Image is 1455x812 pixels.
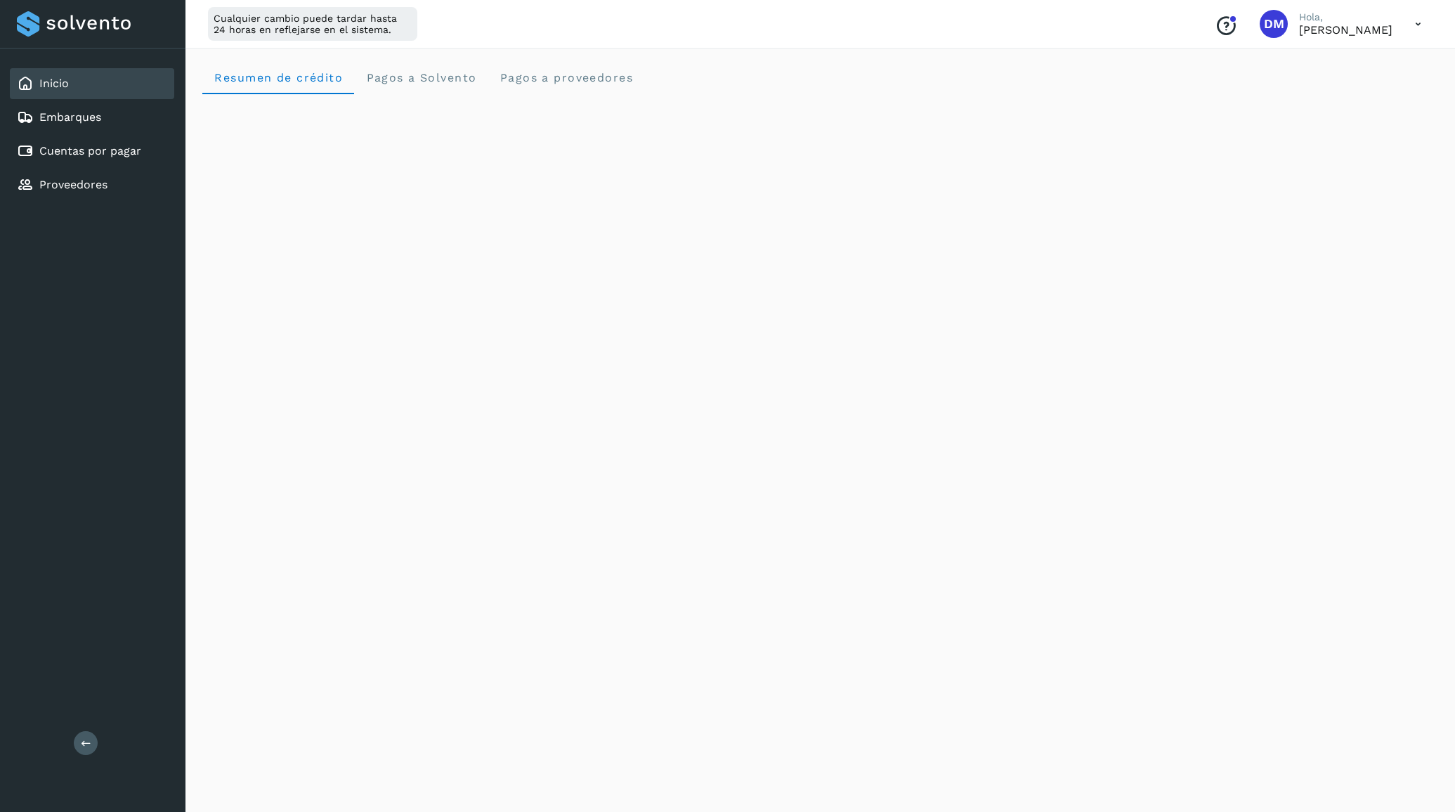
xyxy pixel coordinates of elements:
[10,102,174,133] div: Embarques
[10,68,174,99] div: Inicio
[39,144,141,157] a: Cuentas por pagar
[10,136,174,167] div: Cuentas por pagar
[499,71,633,84] span: Pagos a proveedores
[365,71,476,84] span: Pagos a Solvento
[1299,11,1392,23] p: Hola,
[39,178,107,191] a: Proveedores
[39,77,69,90] a: Inicio
[39,110,101,124] a: Embarques
[10,169,174,200] div: Proveedores
[208,7,417,41] div: Cualquier cambio puede tardar hasta 24 horas en reflejarse en el sistema.
[1299,23,1392,37] p: Diego Muriel Perez
[214,71,343,84] span: Resumen de crédito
